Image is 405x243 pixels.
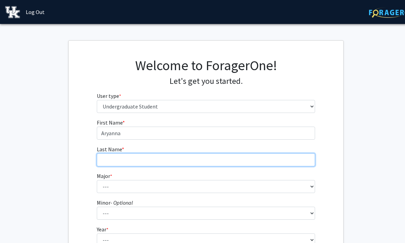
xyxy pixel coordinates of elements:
label: Major [97,172,112,180]
i: - Optional [111,199,133,206]
iframe: Chat [5,212,29,238]
img: University of Kentucky Logo [5,6,20,18]
span: First Name [97,119,123,126]
h4: Let's get you started. [97,76,315,86]
label: Minor [97,199,133,207]
label: User type [97,92,121,100]
h1: Welcome to ForagerOne! [97,57,315,74]
label: Year [97,225,108,233]
span: Last Name [97,146,122,153]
